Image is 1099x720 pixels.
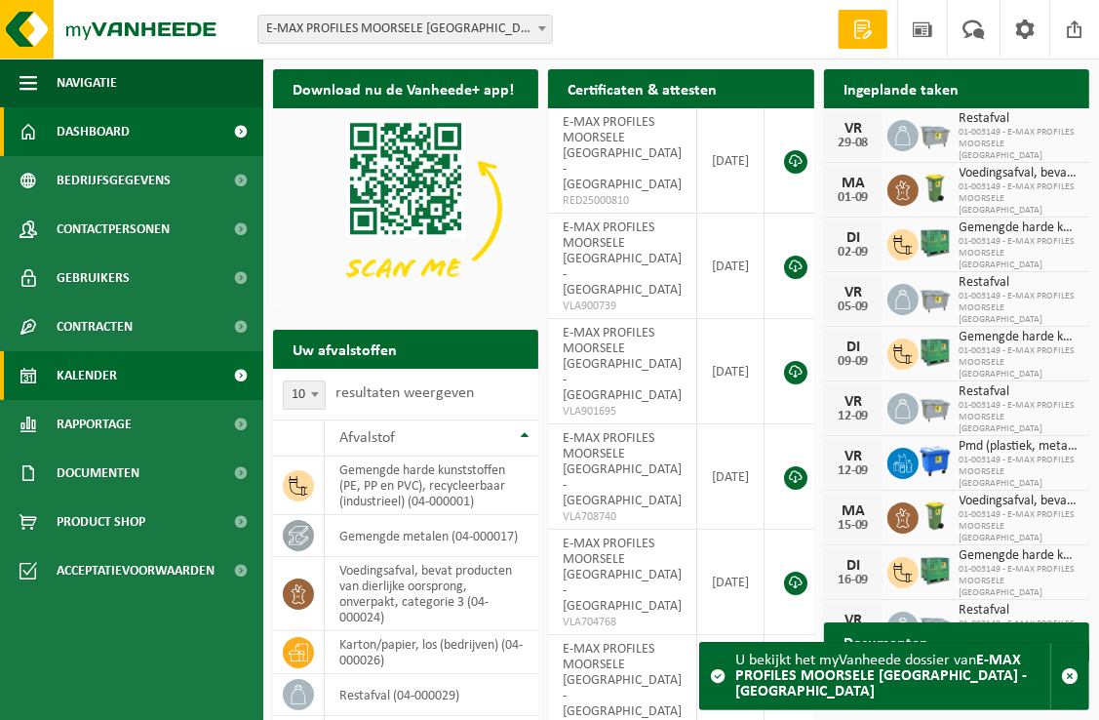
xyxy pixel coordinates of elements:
[57,107,130,156] span: Dashboard
[563,509,682,525] span: VLA708740
[273,330,416,368] h2: Uw afvalstoffen
[834,121,873,137] div: VR
[919,609,952,642] img: WB-2500-GAL-GY-01
[563,193,682,209] span: RED25000810
[563,220,682,298] span: E-MAX PROFILES MOORSELE [GEOGRAPHIC_DATA] - [GEOGRAPHIC_DATA]
[919,117,952,150] img: WB-2500-GAL-GY-01
[960,439,1079,455] span: Pmd (plastiek, metaal, drankkartons) (bedrijven)
[834,574,873,587] div: 16-09
[834,503,873,519] div: MA
[563,642,682,719] span: E-MAX PROFILES MOORSELE [GEOGRAPHIC_DATA] - [GEOGRAPHIC_DATA]
[960,236,1079,271] span: 01-003149 - E-MAX PROFILES MOORSELE [GEOGRAPHIC_DATA]
[919,554,952,587] img: PB-HB-1400-HPE-GN-01
[325,515,538,557] td: gemengde metalen (04-000017)
[735,653,1027,700] strong: E-MAX PROFILES MOORSELE [GEOGRAPHIC_DATA] - [GEOGRAPHIC_DATA]
[824,622,949,660] h2: Documenten
[919,226,952,260] img: PB-HB-1400-HPE-GN-01
[834,394,873,410] div: VR
[834,558,873,574] div: DI
[834,449,873,464] div: VR
[697,108,765,214] td: [DATE]
[960,509,1079,544] span: 01-003149 - E-MAX PROFILES MOORSELE [GEOGRAPHIC_DATA]
[834,519,873,533] div: 15-09
[919,500,952,533] img: WB-0140-HPE-GN-50
[57,59,117,107] span: Navigatie
[960,494,1079,509] span: Voedingsafval, bevat producten van dierlijke oorsprong, onverpakt, categorie 3
[735,643,1050,709] div: U bekijkt het myVanheede dossier van
[960,220,1079,236] span: Gemengde harde kunststoffen (pe, pp en pvc), recycleerbaar (industrieel)
[257,15,553,44] span: E-MAX PROFILES MOORSELE NV - MOORSELE
[57,449,139,498] span: Documenten
[697,424,765,530] td: [DATE]
[57,205,170,254] span: Contactpersonen
[919,445,952,478] img: WB-1100-HPE-BE-01
[57,156,171,205] span: Bedrijfsgegevens
[824,69,979,107] h2: Ingeplande taken
[325,557,538,631] td: voedingsafval, bevat producten van dierlijke oorsprong, onverpakt, categorie 3 (04-000024)
[273,69,533,107] h2: Download nu de Vanheede+ app!
[834,464,873,478] div: 12-09
[960,275,1079,291] span: Restafval
[960,455,1079,490] span: 01-003149 - E-MAX PROFILES MOORSELE [GEOGRAPHIC_DATA]
[563,431,682,508] span: E-MAX PROFILES MOORSELE [GEOGRAPHIC_DATA] - [GEOGRAPHIC_DATA]
[563,326,682,403] span: E-MAX PROFILES MOORSELE [GEOGRAPHIC_DATA] - [GEOGRAPHIC_DATA]
[919,336,952,369] img: PB-HB-1400-HPE-GN-01
[563,615,682,630] span: VLA704768
[960,345,1079,380] span: 01-003149 - E-MAX PROFILES MOORSELE [GEOGRAPHIC_DATA]
[283,380,326,410] span: 10
[960,384,1079,400] span: Restafval
[960,127,1079,162] span: 01-003149 - E-MAX PROFILES MOORSELE [GEOGRAPHIC_DATA]
[325,631,538,674] td: karton/papier, los (bedrijven) (04-000026)
[960,564,1079,599] span: 01-003149 - E-MAX PROFILES MOORSELE [GEOGRAPHIC_DATA]
[563,299,682,314] span: VLA900739
[325,674,538,716] td: restafval (04-000029)
[834,176,873,191] div: MA
[325,457,538,515] td: gemengde harde kunststoffen (PE, PP en PVC), recycleerbaar (industrieel) (04-000001)
[258,16,552,43] span: E-MAX PROFILES MOORSELE NV - MOORSELE
[960,330,1079,345] span: Gemengde harde kunststoffen (pe, pp en pvc), recycleerbaar (industrieel)
[57,254,130,302] span: Gebruikers
[960,166,1079,181] span: Voedingsafval, bevat producten van dierlijke oorsprong, onverpakt, categorie 3
[563,115,682,192] span: E-MAX PROFILES MOORSELE [GEOGRAPHIC_DATA] - [GEOGRAPHIC_DATA]
[960,548,1079,564] span: Gemengde harde kunststoffen (pe, pp en pvc), recycleerbaar (industrieel)
[339,430,395,446] span: Afvalstof
[563,404,682,420] span: VLA901695
[548,69,736,107] h2: Certificaten & attesten
[834,285,873,300] div: VR
[57,400,132,449] span: Rapportage
[834,300,873,314] div: 05-09
[960,400,1079,435] span: 01-003149 - E-MAX PROFILES MOORSELE [GEOGRAPHIC_DATA]
[834,137,873,150] div: 29-08
[834,355,873,369] div: 09-09
[960,603,1079,619] span: Restafval
[834,410,873,423] div: 12-09
[57,546,215,595] span: Acceptatievoorwaarden
[960,291,1079,326] span: 01-003149 - E-MAX PROFILES MOORSELE [GEOGRAPHIC_DATA]
[335,385,474,401] label: resultaten weergeven
[834,340,873,355] div: DI
[697,530,765,635] td: [DATE]
[960,111,1079,127] span: Restafval
[57,498,145,546] span: Product Shop
[284,381,325,409] span: 10
[563,537,682,614] span: E-MAX PROFILES MOORSELE [GEOGRAPHIC_DATA] - [GEOGRAPHIC_DATA]
[57,351,117,400] span: Kalender
[919,281,952,314] img: WB-2500-GAL-GY-01
[919,172,952,205] img: WB-0140-HPE-GN-50
[919,390,952,423] img: WB-2500-GAL-GY-01
[697,214,765,319] td: [DATE]
[273,108,538,307] img: Download de VHEPlus App
[960,181,1079,217] span: 01-003149 - E-MAX PROFILES MOORSELE [GEOGRAPHIC_DATA]
[834,230,873,246] div: DI
[57,302,133,351] span: Contracten
[697,319,765,424] td: [DATE]
[834,191,873,205] div: 01-09
[834,246,873,260] div: 02-09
